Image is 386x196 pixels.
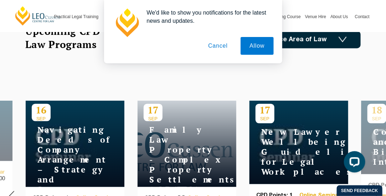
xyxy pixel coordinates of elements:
iframe: LiveChat chat widget [338,148,368,178]
h4: Navigating Deeds of Company Arrangement – Strategy and Structure [32,125,118,195]
p: 16 [32,104,51,116]
button: Cancel [199,37,237,55]
h4: Family Law Property - Complex Property Settlements ([DATE]) [144,125,230,195]
p: 17 [144,104,163,116]
span: SEP [32,116,51,121]
img: notification icon [113,9,141,37]
span: SEP [256,116,274,121]
div: We'd like to show you notifications for the latest news and updates. [141,9,274,25]
button: Allow [241,37,273,55]
span: SEP [144,116,163,121]
p: 17 [256,104,274,116]
h4: New Lawyer Wellbeing Guidelines for Legal Workplaces [256,127,342,177]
